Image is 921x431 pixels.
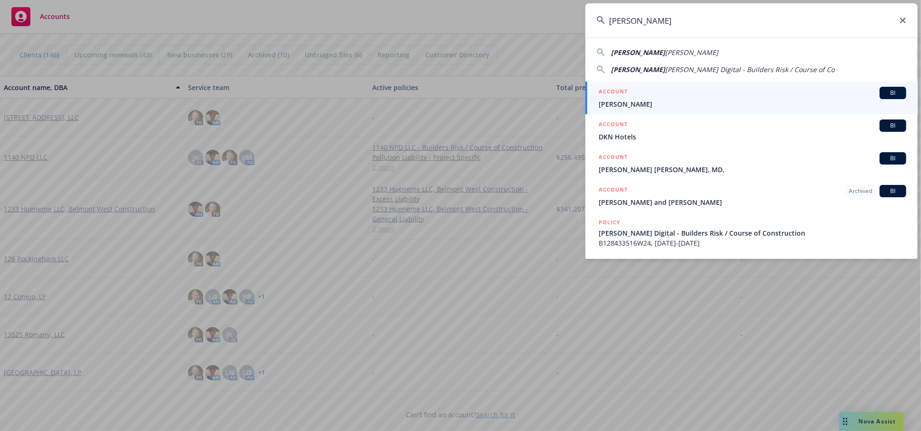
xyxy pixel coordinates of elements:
[585,180,918,212] a: ACCOUNTArchivedBI[PERSON_NAME] and [PERSON_NAME]
[599,87,628,98] h5: ACCOUNT
[599,132,906,142] span: DKN Hotels
[611,65,665,74] span: [PERSON_NAME]
[599,197,906,207] span: [PERSON_NAME] and [PERSON_NAME]
[585,212,918,253] a: POLICY[PERSON_NAME] Digital - Builders Risk / Course of ConstructionB128433516W24, [DATE]-[DATE]
[599,218,620,227] h5: POLICY
[585,3,918,37] input: Search...
[883,89,902,97] span: BI
[599,152,628,164] h5: ACCOUNT
[849,187,872,195] span: Archived
[585,82,918,114] a: ACCOUNTBI[PERSON_NAME]
[585,114,918,147] a: ACCOUNTBIDKN Hotels
[599,165,906,174] span: [PERSON_NAME] [PERSON_NAME], MD,
[599,228,906,238] span: [PERSON_NAME] Digital - Builders Risk / Course of Construction
[599,238,906,248] span: B128433516W24, [DATE]-[DATE]
[665,65,835,74] span: [PERSON_NAME] Digital - Builders Risk / Course of Co
[599,99,906,109] span: [PERSON_NAME]
[883,121,902,130] span: BI
[665,48,718,57] span: [PERSON_NAME]
[611,48,665,57] span: [PERSON_NAME]
[883,187,902,195] span: BI
[585,147,918,180] a: ACCOUNTBI[PERSON_NAME] [PERSON_NAME], MD,
[883,154,902,163] span: BI
[599,185,628,196] h5: ACCOUNT
[599,119,628,131] h5: ACCOUNT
